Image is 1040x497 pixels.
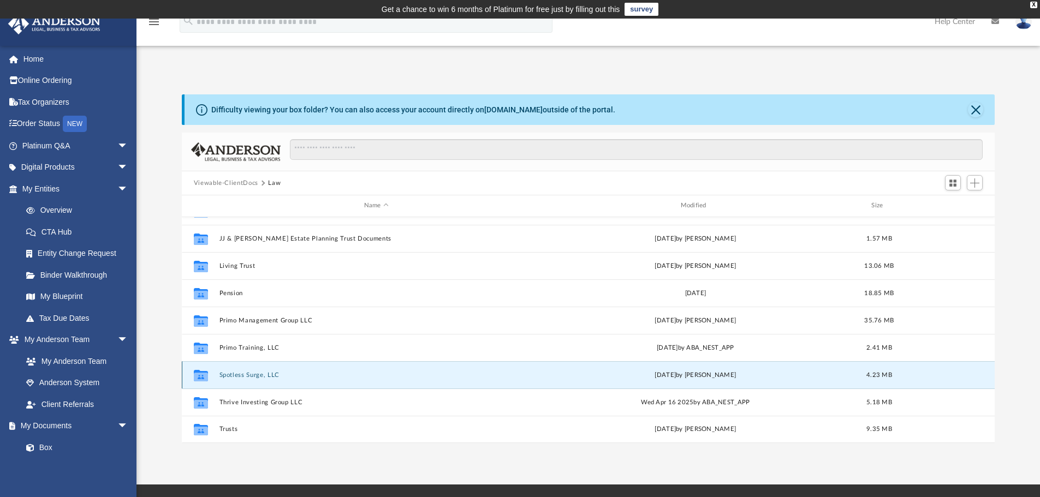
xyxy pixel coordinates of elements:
a: Binder Walkthrough [15,264,145,286]
button: Switch to Grid View [945,175,961,190]
a: Digital Productsarrow_drop_down [8,157,145,178]
span: 18.85 MB [864,290,894,296]
span: 35.76 MB [864,317,894,323]
a: My Entitiesarrow_drop_down [8,178,145,200]
div: Size [857,201,901,211]
span: arrow_drop_down [117,157,139,179]
a: Tax Due Dates [15,307,145,329]
a: Meeting Minutes [15,458,139,480]
button: Spotless Surge, LLC [219,372,533,379]
a: survey [625,3,658,16]
div: Get a chance to win 6 months of Platinum for free just by filling out this [382,3,620,16]
img: Anderson Advisors Platinum Portal [5,13,104,34]
div: [DATE] [538,288,853,298]
span: arrow_drop_down [117,329,139,351]
span: 1.57 MB [866,235,892,241]
a: My Blueprint [15,286,139,308]
a: Home [8,48,145,70]
button: Trusts [219,426,533,433]
button: Primo Management Group LLC [219,317,533,324]
div: id [187,201,214,211]
button: Primo Training, LLC [219,344,533,351]
button: Close [968,102,983,117]
a: Order StatusNEW [8,113,145,135]
a: Overview [15,200,145,221]
input: Search files and folders [290,139,983,160]
a: Client Referrals [15,393,139,415]
span: 9.35 MB [866,426,892,432]
div: [DATE] by [PERSON_NAME] [538,261,853,271]
span: arrow_drop_down [117,135,139,157]
span: 5.18 MB [866,399,892,405]
div: Modified [538,201,852,211]
div: close [1030,2,1037,8]
a: My Anderson Teamarrow_drop_down [8,329,139,351]
a: My Anderson Team [15,350,134,372]
div: Name [218,201,533,211]
span: 13.06 MB [864,262,894,268]
a: My Documentsarrow_drop_down [8,415,139,437]
button: Add [967,175,983,190]
a: CTA Hub [15,221,145,243]
a: Anderson System [15,372,139,394]
div: Difficulty viewing your box folder? You can also access your account directly on outside of the p... [211,104,615,116]
a: Platinum Q&Aarrow_drop_down [8,135,145,157]
div: Wed Apr 16 2025 by ABA_NEST_APP [538,397,853,407]
span: 4.23 MB [866,372,892,378]
button: Living Trust [219,262,533,270]
span: arrow_drop_down [117,415,139,438]
div: [DATE] by ABA_NEST_APP [538,343,853,352]
div: [DATE] by [PERSON_NAME] [538,424,853,434]
a: menu [147,21,161,28]
span: arrow_drop_down [117,178,139,200]
button: JJ & [PERSON_NAME] Estate Planning Trust Documents [219,235,533,242]
a: [DOMAIN_NAME] [484,105,543,114]
div: [DATE] by [PERSON_NAME] [538,315,853,325]
div: grid [182,217,995,443]
button: Pension [219,290,533,297]
a: Tax Organizers [8,91,145,113]
i: search [182,15,194,27]
div: [DATE] by [PERSON_NAME] [538,370,853,380]
button: Viewable-ClientDocs [194,178,258,188]
button: Thrive Investing Group LLC [219,399,533,406]
a: Box [15,436,134,458]
a: Online Ordering [8,70,145,92]
div: id [906,201,982,211]
a: Entity Change Request [15,243,145,265]
i: menu [147,15,161,28]
img: User Pic [1015,14,1032,29]
div: NEW [63,116,87,132]
button: Law [268,178,281,188]
span: 2.41 MB [866,344,892,350]
div: [DATE] by [PERSON_NAME] [538,233,853,243]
